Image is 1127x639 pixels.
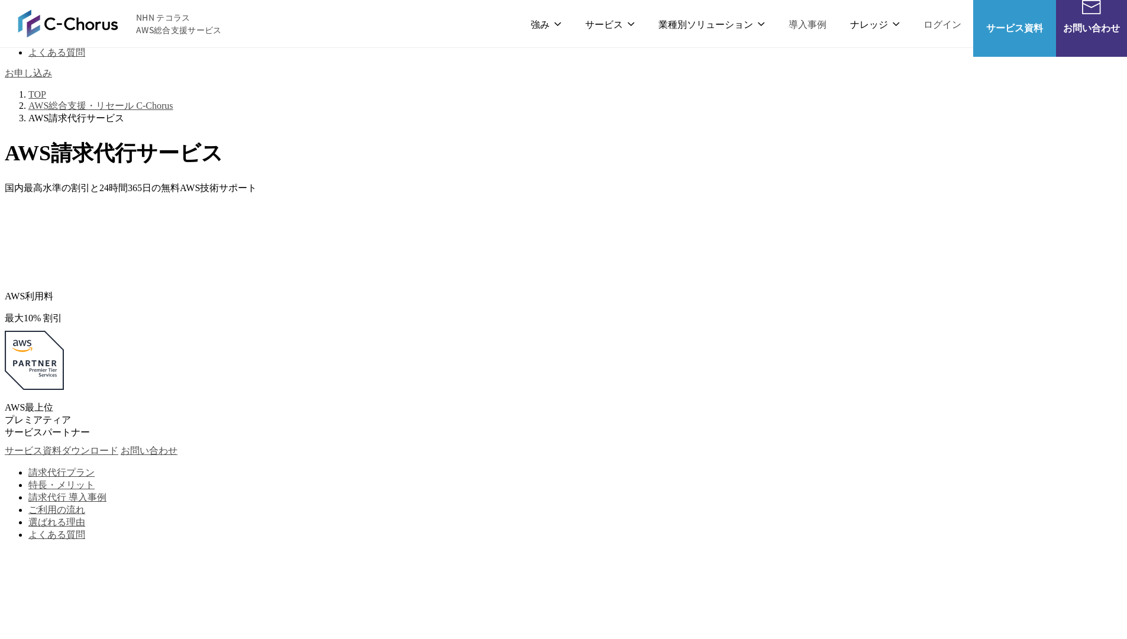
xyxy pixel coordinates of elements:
[5,182,1122,195] p: 国内最高水準の割引と 24時間365日の無料AWS技術サポート
[28,101,173,111] a: AWS総合支援・リセール C-Chorus
[28,113,124,123] span: AWS請求代行サービス
[28,480,95,490] a: 特長・メリット
[28,530,85,540] a: よくある質問
[28,492,106,502] a: 請求代行 導入事例
[28,89,46,99] a: TOP
[5,291,1122,303] p: AWS利用料
[28,505,85,515] a: ご利用の流れ
[28,467,95,477] a: 請求代行プラン
[5,312,1122,325] p: % 割引
[658,17,765,31] p: 業種別ソリューション
[850,17,900,31] p: ナレッジ
[5,313,24,323] span: 最大
[923,17,961,31] a: ログイン
[5,446,118,456] a: サービス資料ダウンロード
[18,9,118,38] img: AWS総合支援サービス C-Chorus
[28,47,85,57] a: よくある質問
[1056,20,1127,35] span: お問い合わせ
[136,11,222,36] span: NHN テコラス AWS総合支援サービス
[24,313,33,323] span: 10
[18,9,222,38] a: AWS総合支援サービス C-Chorus NHN テコラスAWS総合支援サービス
[5,402,1122,439] p: AWS最上位 プレミアティア サービスパートナー
[5,65,52,79] a: お申し込み
[5,201,167,279] img: 契約件数
[5,547,147,618] img: 三菱地所
[121,446,177,456] a: お問い合わせ
[531,17,561,31] p: 強み
[585,17,635,31] p: サービス
[28,517,85,527] a: 選ばれる理由
[789,17,826,31] a: 導入事例
[5,331,64,390] img: AWSプレミアティアサービスパートナー
[973,20,1056,35] span: サービス資料
[5,141,223,165] span: AWS請求代行サービス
